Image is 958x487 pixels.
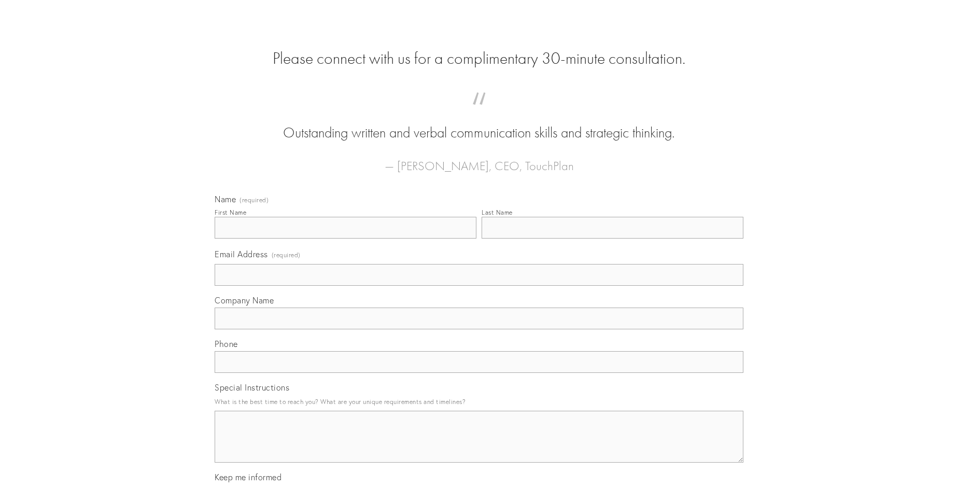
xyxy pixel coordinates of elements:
span: Phone [215,339,238,349]
div: First Name [215,208,246,216]
figcaption: — [PERSON_NAME], CEO, TouchPlan [231,143,727,176]
span: (required) [239,197,269,203]
span: “ [231,103,727,123]
span: Company Name [215,295,274,305]
span: Special Instructions [215,382,289,393]
p: What is the best time to reach you? What are your unique requirements and timelines? [215,395,743,409]
span: Keep me informed [215,472,281,482]
span: (required) [272,248,301,262]
div: Last Name [482,208,513,216]
h2: Please connect with us for a complimentary 30-minute consultation. [215,49,743,68]
span: Email Address [215,249,268,259]
blockquote: Outstanding written and verbal communication skills and strategic thinking. [231,103,727,143]
span: Name [215,194,236,204]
